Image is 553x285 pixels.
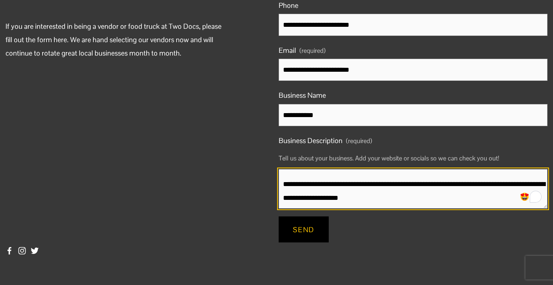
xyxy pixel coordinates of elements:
[6,247,13,255] a: Facebook
[6,20,229,60] p: If you are interested in being a vendor or food truck at Two Docs, please fill out the form here....
[279,149,547,168] p: Tell us about your business. Add your website or socials so we can check you out!
[279,134,343,147] span: Business Description
[346,135,372,147] span: (required)
[279,169,547,209] textarea: To enrich screen reader interactions, please activate Accessibility in Grammarly extension settings
[279,89,326,102] span: Business Name
[18,247,26,255] a: instagram-unauth
[293,225,315,234] span: Send
[279,44,296,57] span: Email
[31,247,39,255] a: twitter-unauth
[300,45,326,57] span: (required)
[279,216,329,242] button: SendSend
